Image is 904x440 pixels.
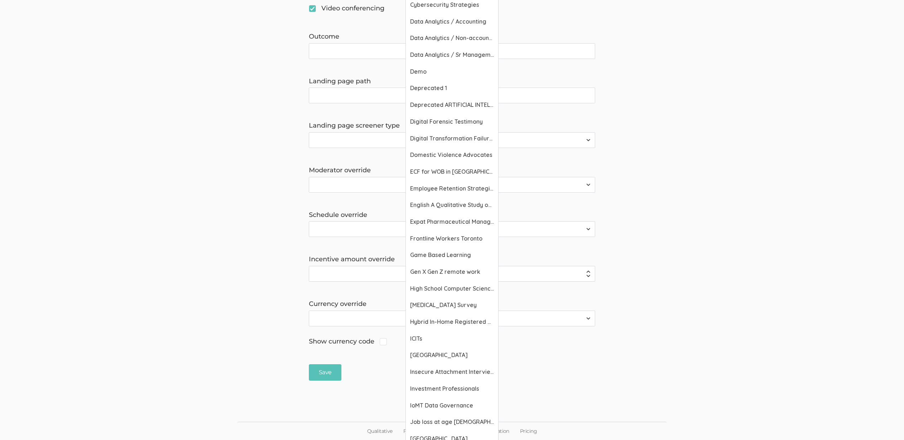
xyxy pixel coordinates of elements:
[406,214,498,231] a: Expat Pharmaceutical Managers
[410,368,494,376] span: Insecure Attachment Interviews
[309,300,595,309] label: Currency override
[309,77,595,86] label: Landing page path
[406,297,498,314] a: [MEDICAL_DATA] Survey
[406,197,498,214] a: English A Qualitative Study on [DEMOGRAPHIC_DATA] Mothers of [DEMOGRAPHIC_DATA] Daughters
[410,51,494,59] span: Data Analytics / Sr Management
[406,398,498,415] a: IoMT Data Governance
[406,181,498,198] a: Employee Retention Strategies
[410,385,494,393] span: Investment Professionals
[410,168,494,176] span: ECF for WOB in [GEOGRAPHIC_DATA]
[410,84,494,92] span: Deprecated 1
[515,422,542,440] a: Pricing
[410,218,494,226] span: Expat Pharmaceutical Managers
[410,318,494,326] span: Hybrid In-Home Registered Nurses
[309,121,595,130] label: Landing page screener type
[309,337,387,346] span: Show currency code
[868,406,904,440] iframe: Chat Widget
[410,18,494,26] span: Data Analytics / Accounting
[309,32,595,41] label: Outcome
[410,101,494,109] span: Deprecated ARTIFICIAL INTELLIGENCE’S ABILITY TO IMPROVE THE HEALTHCARE REVENUE CYCLE
[398,422,419,440] a: FAQ
[406,164,498,181] a: ECF for WOB in [GEOGRAPHIC_DATA]
[406,14,498,31] a: Data Analytics / Accounting
[410,418,494,426] span: Job loss at age [DEMOGRAPHIC_DATA]+
[410,234,494,243] span: Frontline Workers Toronto
[406,281,498,298] a: High School Computer Science Students of Color
[410,285,494,293] span: High School Computer Science Students of Color
[410,335,494,343] span: ICITs
[406,364,498,381] a: Insecure Attachment Interviews
[309,4,384,13] span: Video conferencing
[406,381,498,398] a: Investment Professionals
[406,247,498,264] a: Game Based Learning
[406,30,498,47] a: Data Analytics / Non-accounting
[406,131,498,148] a: Digital Transformation Failure Rates
[410,1,494,9] span: Cybersecurity Strategies
[406,231,498,248] a: Frontline Workers Toronto
[406,331,498,348] a: ICITs
[406,64,498,81] a: Demo
[309,166,595,175] label: Moderator override
[406,314,498,331] a: Hybrid In-Home Registered Nurses
[410,134,494,143] span: Digital Transformation Failure Rates
[410,251,494,259] span: Game Based Learning
[309,255,595,264] label: Incentive amount override
[406,264,498,281] a: Gen X Gen Z remote work
[406,147,498,164] a: Domestic Violence Advocates
[406,414,498,431] a: Job loss at age [DEMOGRAPHIC_DATA]+
[410,301,494,309] span: [MEDICAL_DATA] Survey
[362,422,398,440] a: Qualitative
[410,34,494,42] span: Data Analytics / Non-accounting
[410,268,494,276] span: Gen X Gen Z remote work
[410,201,494,209] span: English A Qualitative Study on [DEMOGRAPHIC_DATA] Mothers of [DEMOGRAPHIC_DATA] Daughters
[406,80,498,97] a: Deprecated 1
[309,211,595,220] label: Schedule override
[410,401,494,410] span: IoMT Data Governance
[406,47,498,64] a: Data Analytics / Sr Management
[410,68,494,76] span: Demo
[406,347,498,364] a: [GEOGRAPHIC_DATA]
[309,364,341,381] input: Save
[406,114,498,131] a: Digital Forensic Testimony
[410,151,494,159] span: Domestic Violence Advocates
[410,351,494,359] span: [GEOGRAPHIC_DATA]
[406,97,498,114] a: Deprecated ARTIFICIAL INTELLIGENCE’S ABILITY TO IMPROVE THE HEALTHCARE REVENUE CYCLE
[410,184,494,193] span: Employee Retention Strategies
[410,118,494,126] span: Digital Forensic Testimony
